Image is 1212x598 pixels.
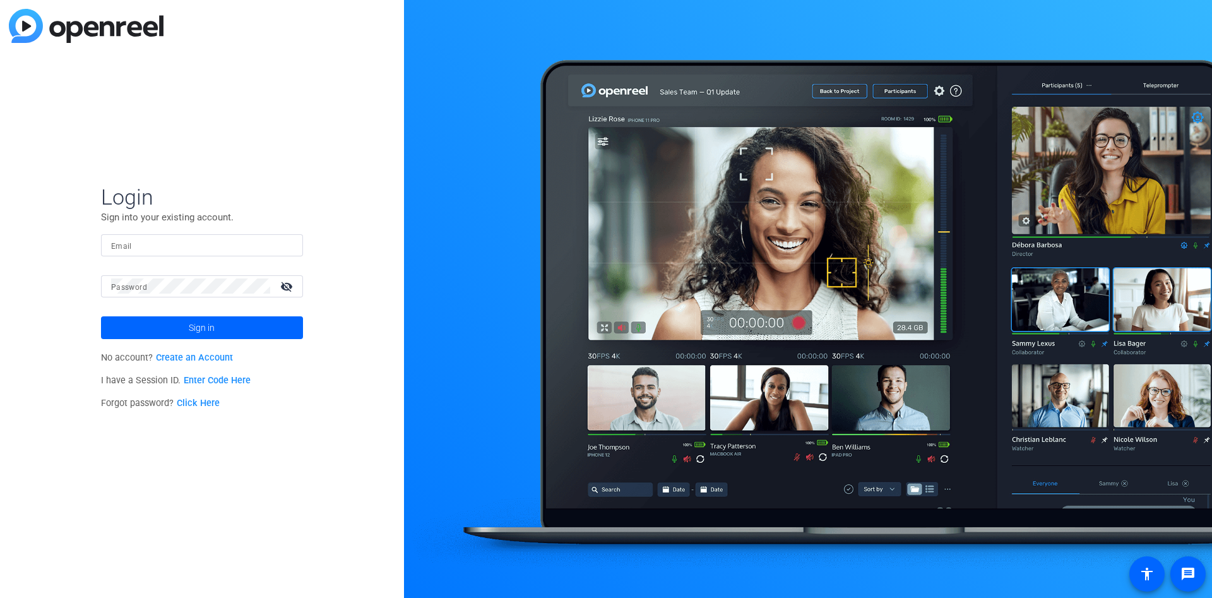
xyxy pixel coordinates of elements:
[273,277,303,296] mat-icon: visibility_off
[101,398,220,409] span: Forgot password?
[111,242,132,251] mat-label: Email
[1180,566,1196,582] mat-icon: message
[9,9,163,43] img: blue-gradient.svg
[101,316,303,339] button: Sign in
[101,210,303,224] p: Sign into your existing account.
[184,375,251,386] a: Enter Code Here
[101,184,303,210] span: Login
[101,375,251,386] span: I have a Session ID.
[156,352,233,363] a: Create an Account
[1139,566,1155,582] mat-icon: accessibility
[189,312,215,344] span: Sign in
[111,237,293,253] input: Enter Email Address
[101,352,233,363] span: No account?
[111,283,147,292] mat-label: Password
[177,398,220,409] a: Click Here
